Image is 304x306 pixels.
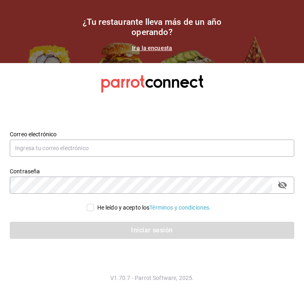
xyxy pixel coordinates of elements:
[71,17,234,37] h1: ¿Tu restaurante lleva más de un año operando?
[276,178,289,192] button: passwordField
[97,203,211,212] div: He leído y acepto los
[10,131,294,137] label: Correo electrónico
[132,45,172,51] a: Ir a la encuesta
[10,140,294,157] input: Ingresa tu correo electrónico
[10,168,294,174] label: Contraseña
[149,204,211,211] a: Términos y condiciones.
[10,274,294,282] p: V1.70.7 - Parrot Software, 2025.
